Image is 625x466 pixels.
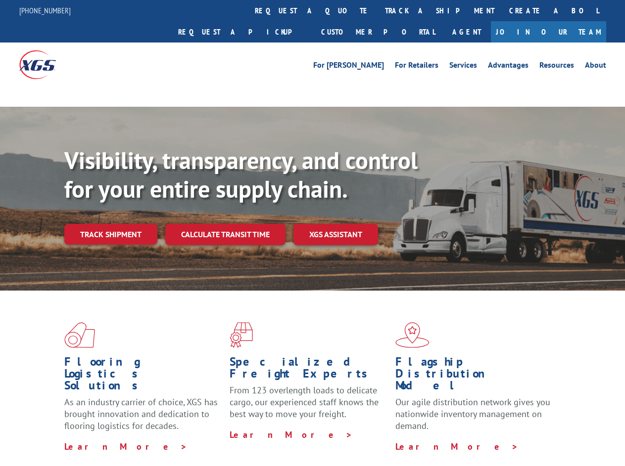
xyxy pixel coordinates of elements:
a: Join Our Team [491,21,606,42]
a: Customer Portal [314,21,442,42]
a: Learn More > [64,441,188,452]
a: Calculate transit time [165,224,286,245]
h1: Specialized Freight Experts [230,356,387,384]
a: Advantages [488,61,529,72]
a: Track shipment [64,224,157,245]
a: For Retailers [395,61,438,72]
a: XGS ASSISTANT [293,224,378,245]
img: xgs-icon-focused-on-flooring-red [230,322,253,348]
b: Visibility, transparency, and control for your entire supply chain. [64,145,418,204]
img: xgs-icon-total-supply-chain-intelligence-red [64,322,95,348]
a: About [585,61,606,72]
a: Resources [539,61,574,72]
img: xgs-icon-flagship-distribution-model-red [395,322,430,348]
a: [PHONE_NUMBER] [19,5,71,15]
span: Our agile distribution network gives you nationwide inventory management on demand. [395,396,550,431]
a: Learn More > [230,429,353,440]
a: Agent [442,21,491,42]
span: As an industry carrier of choice, XGS has brought innovation and dedication to flooring logistics... [64,396,218,431]
a: For [PERSON_NAME] [313,61,384,72]
p: From 123 overlength loads to delicate cargo, our experienced staff knows the best way to move you... [230,384,387,428]
a: Services [449,61,477,72]
a: Request a pickup [171,21,314,42]
a: Learn More > [395,441,519,452]
h1: Flooring Logistics Solutions [64,356,222,396]
h1: Flagship Distribution Model [395,356,553,396]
